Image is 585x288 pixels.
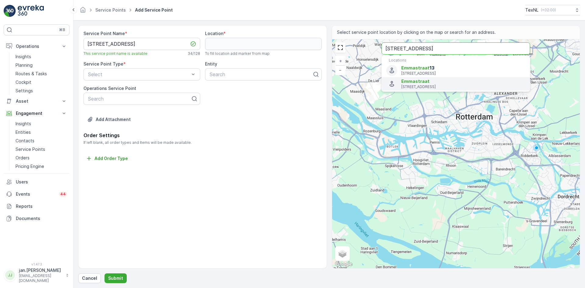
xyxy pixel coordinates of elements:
[13,61,69,69] a: Planning
[16,179,67,185] p: Users
[13,154,69,162] a: Orders
[95,7,126,12] a: Service Points
[78,273,101,283] button: Cancel
[83,31,125,36] label: Service Point Name
[16,88,33,94] p: Settings
[83,132,322,139] p: Order Settings
[83,115,134,124] button: Upload File
[13,78,69,87] a: Cockpit
[381,42,530,55] input: Search by address
[16,79,31,85] p: Cockpit
[525,5,580,15] button: TexNL(+02:00)
[83,61,123,66] label: Service Point Type
[4,40,69,52] button: Operations
[16,215,67,222] p: Documents
[334,260,354,268] img: Google
[339,58,342,63] span: +
[105,273,127,283] button: Submit
[4,176,69,188] a: Users
[16,110,57,116] p: Engagement
[525,7,538,13] p: TexNL
[16,155,30,161] p: Orders
[16,138,34,144] p: Contacts
[13,52,69,61] a: Insights
[16,62,33,68] p: Planning
[401,84,525,89] p: [STREET_ADDRESS]
[13,128,69,137] a: Entities
[16,54,31,60] p: Insights
[336,43,345,52] a: View Fullscreen
[18,5,44,17] img: logo_light-DOdMpM7g.png
[4,262,69,266] span: v 1.47.3
[389,58,523,63] p: Locations
[4,95,69,107] button: Asset
[96,116,131,123] p: Add Attachment
[4,5,16,17] img: logo
[401,79,430,84] span: Emmastraat
[401,65,525,71] span: 13
[13,162,69,171] a: Pricing Engine
[4,107,69,119] button: Engagement
[4,212,69,225] a: Documents
[13,87,69,95] a: Settings
[16,98,57,104] p: Asset
[16,203,67,209] p: Reports
[401,65,430,70] span: Emmastraat
[16,71,47,77] p: Routes & Tasks
[16,43,57,49] p: Operations
[13,145,69,154] a: Service Points
[337,29,496,35] span: Select service point location by clicking on the map or search for an address.
[210,71,312,78] p: Search
[16,191,55,197] p: Events
[83,155,130,162] button: Add Order Type
[60,192,66,197] p: 44
[82,275,97,281] p: Cancel
[4,188,69,200] a: Events44
[188,51,200,56] p: 34 / 128
[381,56,530,92] ul: Menu
[19,273,63,283] p: [EMAIL_ADDRESS][DOMAIN_NAME]
[19,267,63,273] p: jan.[PERSON_NAME]
[205,61,217,66] label: Entity
[541,8,556,12] p: ( +02:00 )
[339,67,342,73] span: −
[205,51,270,56] span: To fill location add marker from map
[83,140,322,145] span: If left blank, all order types and Items will be made available.
[83,86,136,91] label: Operations Service Point
[94,155,128,162] p: Add Order Type
[336,247,349,260] a: Layers
[336,66,345,75] a: Zoom Out
[16,129,31,135] p: Entities
[83,51,147,56] span: This service point name is available
[401,71,525,76] p: [STREET_ADDRESS]
[13,137,69,145] a: Contacts
[334,260,354,268] a: Open this area in Google Maps (opens a new window)
[205,31,223,36] label: Location
[80,9,86,14] a: Homepage
[13,69,69,78] a: Routes & Tasks
[59,27,65,32] p: ⌘B
[16,146,45,152] p: Service Points
[88,95,191,102] p: Search
[108,275,123,281] p: Submit
[4,267,69,283] button: JJjan.[PERSON_NAME][EMAIL_ADDRESS][DOMAIN_NAME]
[13,119,69,128] a: Insights
[5,270,15,280] div: JJ
[336,56,345,66] a: Zoom In
[16,121,31,127] p: Insights
[16,163,44,169] p: Pricing Engine
[134,7,174,13] span: Add Service Point
[88,71,190,78] p: Select
[4,200,69,212] a: Reports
